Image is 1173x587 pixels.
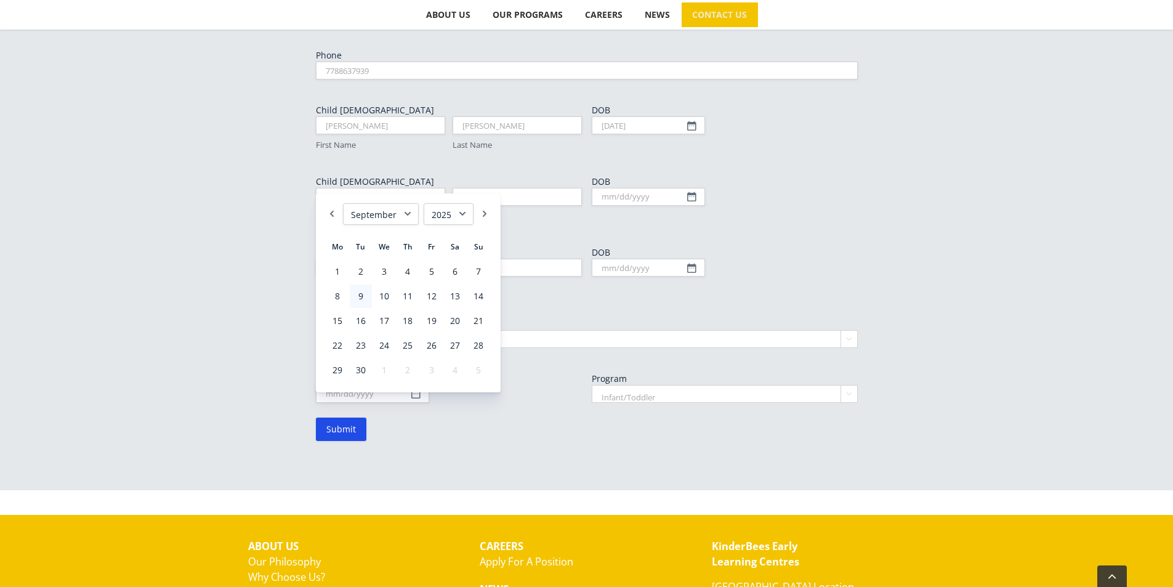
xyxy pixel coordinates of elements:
[453,211,582,222] label: Last Name
[480,554,573,569] a: Apply For A Position
[326,203,338,225] a: Previous
[316,318,858,330] label: Type of Care
[592,373,858,385] label: Program
[421,260,443,283] a: 5
[397,309,419,333] a: 18
[482,2,574,27] a: OUR PROGRAMS
[712,539,799,569] a: KinderBees EarlyLearning Centres
[316,385,429,403] input: mm/dd/yyyy
[379,241,390,252] span: Wednesday
[444,309,466,333] a: 20
[316,139,445,151] label: First Name
[421,309,443,333] a: 19
[421,334,443,357] a: 26
[373,260,395,283] a: 3
[467,358,490,382] span: 5
[682,2,758,27] a: CONTACT US
[373,358,395,382] span: 1
[451,241,459,252] span: Saturday
[493,10,563,19] span: OUR PROGRAMS
[350,309,372,333] a: 16
[316,176,434,188] legend: Child [DEMOGRAPHIC_DATA]
[373,285,395,308] a: 10
[350,260,372,283] a: 2
[397,260,419,283] a: 4
[592,188,705,206] input: mm/dd/yyyy
[350,285,372,308] a: 9
[467,309,490,333] a: 21
[316,104,434,116] legend: Child [DEMOGRAPHIC_DATA]
[592,246,858,259] label: DOB
[444,358,466,382] span: 4
[467,334,490,357] a: 28
[316,49,858,62] label: Phone
[424,203,474,225] select: Select year
[332,241,343,252] span: Monday
[692,10,747,19] span: CONTACT US
[453,281,582,293] label: Last Name
[645,10,670,19] span: NEWS
[467,260,490,283] a: 7
[592,176,858,188] label: DOB
[373,309,395,333] a: 17
[585,10,623,19] span: CAREERS
[343,203,419,225] select: Select month
[397,358,419,382] span: 2
[248,554,321,569] a: Our Philosophy
[403,241,413,252] span: Thursday
[373,334,395,357] a: 24
[326,334,349,357] a: 22
[467,285,490,308] a: 14
[326,260,349,283] a: 1
[350,358,372,382] a: 30
[316,418,366,441] input: Submit
[480,539,523,553] strong: CAREERS
[574,2,634,27] a: CAREERS
[421,358,443,382] span: 3
[416,2,482,27] a: ABOUT US
[326,285,349,308] a: 8
[592,259,705,277] input: mm/dd/yyyy
[474,241,483,252] span: Sunday
[712,539,799,569] strong: KinderBees Early Learning Centres
[248,570,325,584] a: Why Choose Us?
[356,241,365,252] span: Tuesday
[428,241,435,252] span: Friday
[397,285,419,308] a: 11
[397,334,419,357] a: 25
[444,334,466,357] a: 27
[453,139,582,151] label: Last Name
[634,2,681,27] a: NEWS
[426,10,470,19] span: ABOUT US
[444,285,466,308] a: 13
[326,309,349,333] a: 15
[350,334,372,357] a: 23
[478,203,491,225] a: Next
[444,260,466,283] a: 6
[592,104,858,116] label: DOB
[592,116,705,134] input: mm/dd/yyyy
[248,539,299,553] strong: ABOUT US
[421,285,443,308] a: 12
[326,358,349,382] a: 29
